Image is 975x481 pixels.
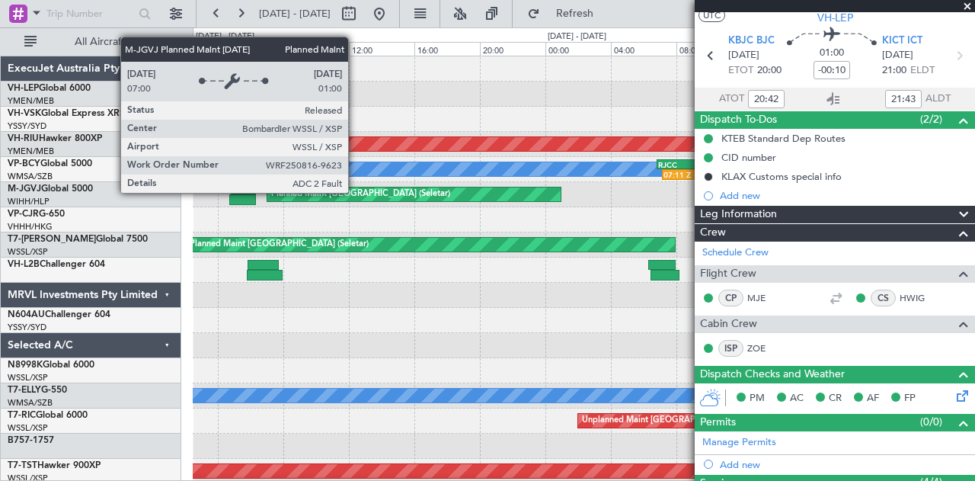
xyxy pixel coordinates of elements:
[882,34,922,49] span: KICT ICT
[190,233,369,256] div: Planned Maint [GEOGRAPHIC_DATA] (Seletar)
[663,170,726,179] div: 07:11 Z
[8,109,41,118] span: VH-VSK
[8,246,48,258] a: WSSL/XSP
[414,42,480,56] div: 16:00
[548,30,606,43] div: [DATE] - [DATE]
[8,134,39,143] span: VH-RIU
[829,391,842,406] span: CR
[8,310,45,319] span: N604AU
[8,210,39,219] span: VP-CJR
[747,291,782,305] a: MJE
[720,189,967,202] div: Add new
[790,391,804,406] span: AC
[259,7,331,21] span: [DATE] - [DATE]
[728,48,759,63] span: [DATE]
[702,435,776,451] a: Manage Permits
[8,361,94,370] a: N8998KGlobal 6000
[910,63,935,79] span: ELDT
[8,235,96,244] span: T7-[PERSON_NAME]
[349,42,414,56] div: 12:00
[8,146,54,157] a: YMEN/MEB
[817,10,853,26] span: VH-LEP
[218,42,283,56] div: 04:00
[8,84,39,93] span: VH-LEP
[184,170,248,179] div: 01:51 Z
[520,2,612,26] button: Refresh
[721,151,776,164] div: CID number
[882,63,906,79] span: 21:00
[700,206,777,223] span: Leg Information
[8,196,50,207] a: WIHH/HLP
[920,111,942,127] span: (2/2)
[8,84,91,93] a: VH-LEPGlobal 6000
[545,42,611,56] div: 00:00
[721,132,846,145] div: KTEB Standard Dep Routes
[747,342,782,355] a: ZOE
[8,386,41,395] span: T7-ELLY
[728,63,753,79] span: ETOT
[8,159,92,168] a: VP-BCYGlobal 5000
[8,171,53,182] a: WMSA/SZB
[820,46,844,61] span: 01:00
[8,372,48,383] a: WSSL/XSP
[700,316,757,333] span: Cabin Crew
[8,184,93,194] a: M-JGVJGlobal 5000
[8,120,46,132] a: YSSY/SYD
[882,48,913,63] span: [DATE]
[698,8,725,22] button: UTC
[8,184,41,194] span: M-JGVJ
[8,310,110,319] a: N604AUChallenger 604
[700,414,736,431] span: Permits
[543,8,607,19] span: Refresh
[748,90,785,108] input: --:--
[8,461,37,470] span: T7-TST
[920,414,942,430] span: (0/0)
[245,160,305,169] div: RJCC
[8,235,148,244] a: T7-[PERSON_NAME]Global 7500
[885,90,922,108] input: --:--
[900,291,934,305] a: HWIG
[8,386,67,395] a: T7-ELLYG-550
[582,409,772,432] div: Unplanned Maint [GEOGRAPHIC_DATA] (Seletar)
[676,42,742,56] div: 08:00
[8,397,53,409] a: WMSA/SZB
[702,245,769,261] a: Schedule Crew
[8,436,38,445] span: B757-1
[283,42,349,56] div: 08:00
[8,322,46,333] a: YSSY/SYD
[196,30,254,43] div: [DATE] - [DATE]
[658,160,721,169] div: RJCC
[718,290,743,306] div: CP
[728,34,775,49] span: KBJC BJC
[8,361,43,370] span: N8998K
[700,224,726,242] span: Crew
[867,391,879,406] span: AF
[700,265,756,283] span: Flight Crew
[8,411,36,420] span: T7-RIC
[8,260,105,269] a: VH-L2BChallenger 604
[700,111,777,129] span: Dispatch To-Dos
[871,290,896,306] div: CS
[904,391,916,406] span: FP
[8,95,54,107] a: YMEN/MEB
[718,340,743,357] div: ISP
[719,91,744,107] span: ATOT
[8,260,40,269] span: VH-L2B
[8,422,48,434] a: WSSL/XSP
[46,2,134,25] input: Trip Number
[8,159,40,168] span: VP-BCY
[8,134,102,143] a: VH-RIUHawker 800XP
[720,458,967,471] div: Add new
[40,37,161,47] span: All Aircraft
[8,436,54,445] a: B757-1757
[8,210,65,219] a: VP-CJRG-650
[8,461,101,470] a: T7-TSTHawker 900XP
[611,42,676,56] div: 04:00
[925,91,951,107] span: ALDT
[184,160,245,169] div: WMSA
[480,42,545,56] div: 20:00
[700,366,845,383] span: Dispatch Checks and Weather
[8,411,88,420] a: T7-RICGlobal 6000
[271,183,450,206] div: Planned Maint [GEOGRAPHIC_DATA] (Seletar)
[750,391,765,406] span: PM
